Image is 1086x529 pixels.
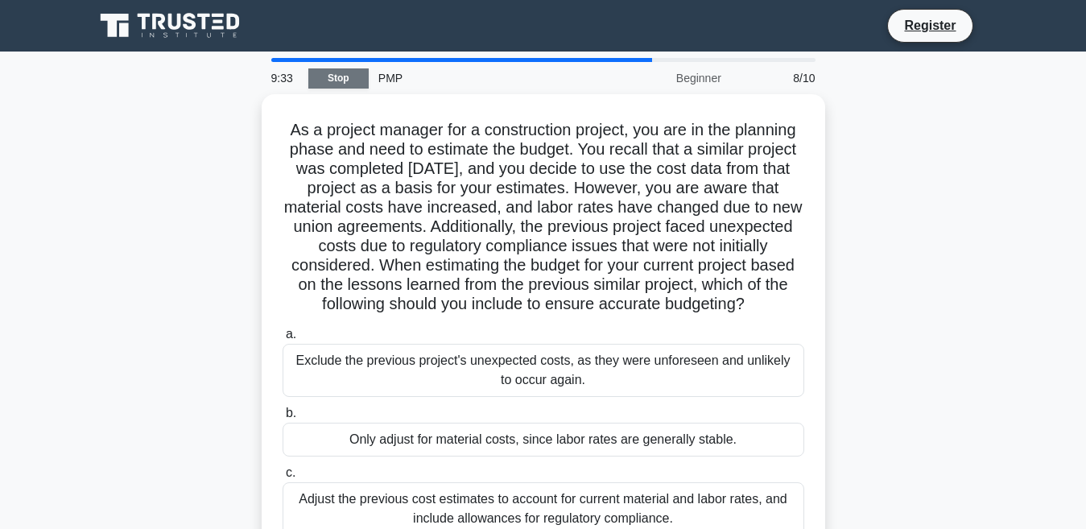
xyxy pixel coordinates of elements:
h5: As a project manager for a construction project, you are in the planning phase and need to estima... [281,120,806,315]
a: Register [894,15,965,35]
span: b. [286,406,296,419]
div: Only adjust for material costs, since labor rates are generally stable. [283,423,804,457]
span: a. [286,327,296,341]
div: Beginner [590,62,731,94]
div: 9:33 [262,62,308,94]
div: PMP [369,62,590,94]
div: Exclude the previous project's unexpected costs, as they were unforeseen and unlikely to occur ag... [283,344,804,397]
div: 8/10 [731,62,825,94]
span: c. [286,465,295,479]
a: Stop [308,68,369,89]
